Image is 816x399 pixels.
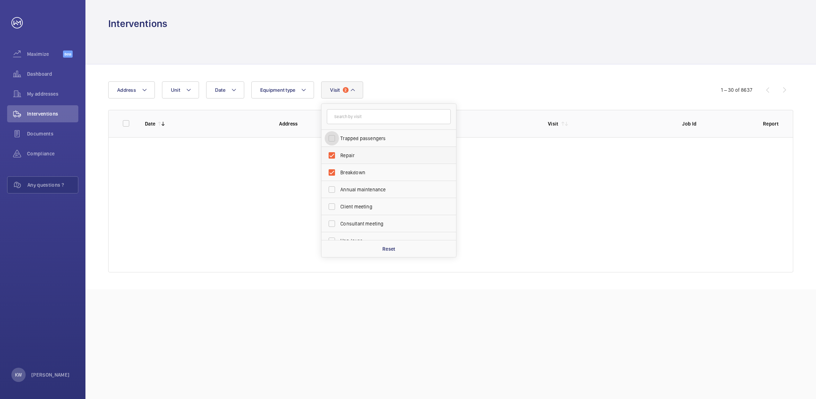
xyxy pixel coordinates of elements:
[340,169,438,176] span: Breakdown
[327,109,451,124] input: Search by visit
[27,90,78,97] span: My addresses
[330,87,340,93] span: Visit
[548,120,559,127] p: Visit
[27,181,78,188] span: Any questions ?
[260,87,295,93] span: Equipment type
[171,87,180,93] span: Unit
[15,371,22,378] p: KW
[340,152,438,159] span: Repair
[340,135,438,142] span: Trapped passengers
[63,50,73,58] span: Beta
[27,50,63,58] span: Maximize
[340,220,438,227] span: Consultant meeting
[108,17,167,30] h1: Interventions
[343,87,349,93] span: 2
[162,81,199,99] button: Unit
[206,81,244,99] button: Date
[414,120,537,127] p: Unit
[321,81,363,99] button: Visit2
[31,371,70,378] p: [PERSON_NAME]
[27,70,78,78] span: Dashboard
[251,81,314,99] button: Equipment type
[279,120,402,127] p: Address
[340,186,438,193] span: Annual maintenance
[215,87,225,93] span: Date
[117,87,136,93] span: Address
[340,237,438,244] span: Handover
[340,203,438,210] span: Client meeting
[27,130,78,137] span: Documents
[763,120,779,127] p: Report
[682,120,751,127] p: Job Id
[145,120,155,127] p: Date
[27,110,78,117] span: Interventions
[108,81,155,99] button: Address
[27,150,78,157] span: Compliance
[382,245,396,252] p: Reset
[721,86,752,94] div: 1 – 30 of 8637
